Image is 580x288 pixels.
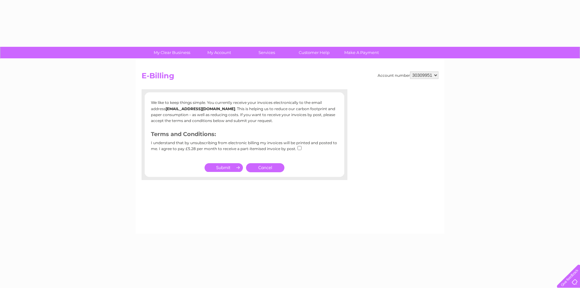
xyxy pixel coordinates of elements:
[151,130,338,141] h3: Terms and Conditions:
[378,71,438,79] div: Account number
[151,141,338,155] div: I understand that by unsubscribing from electronic billing my invoices will be printed and posted...
[336,47,387,58] a: Make A Payment
[151,100,338,124] p: We like to keep things simple. You currently receive your invoices electronically to the email ad...
[194,47,245,58] a: My Account
[246,163,284,172] a: Cancel
[241,47,292,58] a: Services
[166,106,235,111] b: [EMAIL_ADDRESS][DOMAIN_NAME]
[146,47,198,58] a: My Clear Business
[288,47,340,58] a: Customer Help
[205,163,243,172] input: Submit
[142,71,438,83] h2: E-Billing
